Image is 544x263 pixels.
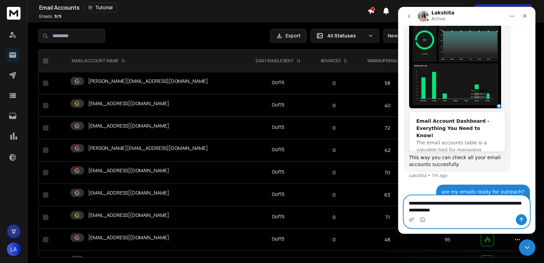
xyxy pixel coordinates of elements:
div: 0 of 15 [272,79,285,86]
textarea: Message… [6,189,131,207]
td: 71 [357,206,418,229]
button: Upload attachment [11,210,16,216]
p: All Statuses [327,32,365,39]
button: Tutorial [84,3,117,12]
td: 40 [357,95,418,117]
div: Email Accounts [39,3,368,12]
div: Lakshita • 7m ago [11,167,49,171]
div: This way you can check all your email accounts succesfully. [11,147,107,161]
div: 0 of 15 [272,213,285,220]
p: [PERSON_NAME][EMAIL_ADDRESS][DOMAIN_NAME] [88,145,208,152]
td: 95 [418,229,476,251]
td: 72 [357,117,418,139]
p: 0 [316,80,353,87]
div: 0 of 15 [272,191,285,198]
iframe: Intercom live chat [398,7,535,234]
div: EMAIL ACCOUNT NAME [72,58,125,64]
td: 70 [357,162,418,184]
button: Emoji picker [22,210,27,216]
button: Send a message… [118,207,129,218]
div: 0 of 15 [272,168,285,175]
div: 0 of 15 [272,146,285,153]
div: 0 of 15 [272,124,285,131]
p: 0 [316,236,353,243]
td: 42 [357,139,418,162]
p: BOUNCES [321,58,340,64]
td: 48 [357,229,418,251]
span: The email accounts table is a valuable tool for managing your… [18,133,89,153]
button: Newest [383,29,428,43]
p: [PERSON_NAME][EMAIL_ADDRESS][DOMAIN_NAME] [88,78,208,85]
iframe: Intercom live chat [519,239,535,256]
p: 0 [316,102,353,109]
div: are my emails ready for outreach?​ [38,178,132,199]
p: 0 [316,147,353,154]
td: 63 [357,184,418,206]
p: [EMAIL_ADDRESS][DOMAIN_NAME] [88,189,169,196]
p: 0 [316,191,353,198]
p: [EMAIL_ADDRESS][DOMAIN_NAME] [88,167,169,174]
p: WARMUP EMAILS [367,58,401,64]
button: LA [7,242,21,256]
button: Export [270,29,306,43]
p: [EMAIL_ADDRESS][DOMAIN_NAME] [88,234,169,241]
div: Laina says… [5,178,132,200]
button: Get Free Credits [475,4,532,18]
p: [EMAIL_ADDRESS][DOMAIN_NAME] [88,100,169,107]
p: Emails : [39,14,61,19]
p: DAILY EMAILS SENT [256,58,294,64]
p: 0 [316,214,353,221]
p: 0 [316,169,353,176]
span: 9 / 9 [54,13,61,19]
td: 58 [357,72,418,95]
p: 0 [316,124,353,131]
div: 0 of 15 [272,235,285,242]
p: [EMAIL_ADDRESS][DOMAIN_NAME] [88,212,169,219]
div: Email Account Dashboard - Everything You Need to Know! [18,111,100,132]
div: 0 of 15 [272,101,285,108]
div: are my emails ready for outreach? ​ [44,182,126,195]
p: [EMAIL_ADDRESS][DOMAIN_NAME] [88,122,169,129]
div: Email Account Dashboard - Everything You Need to Know!The email accounts table is a valuable tool... [11,105,107,160]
